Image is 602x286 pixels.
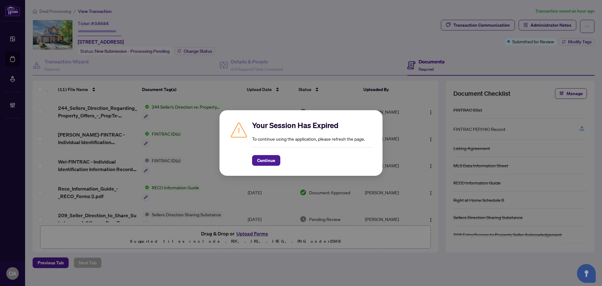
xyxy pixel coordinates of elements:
[577,264,596,283] button: Open asap
[257,155,275,165] span: Continue
[252,120,372,130] h2: Your Session Has Expired
[230,120,248,139] img: Caution icon
[252,120,372,166] div: To continue using the application, please refresh the page.
[252,155,280,166] button: Continue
